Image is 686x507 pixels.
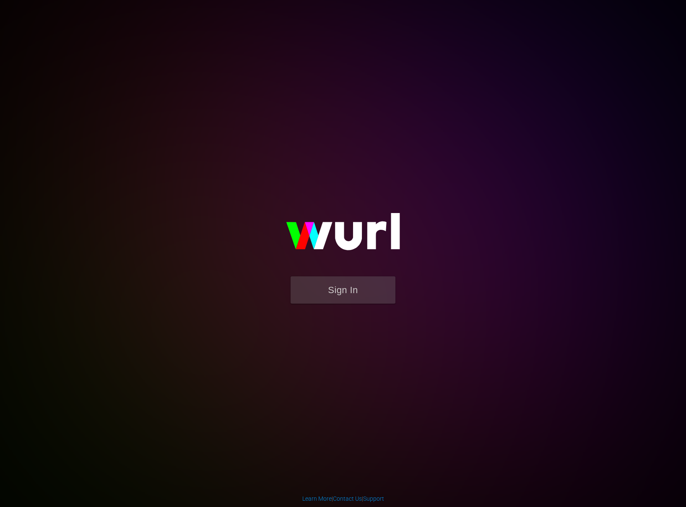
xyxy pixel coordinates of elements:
a: Learn More [302,495,332,502]
a: Support [363,495,384,502]
button: Sign In [291,276,395,304]
a: Contact Us [333,495,362,502]
img: wurl-logo-on-black-223613ac3d8ba8fe6dc639794a292ebdb59501304c7dfd60c99c58986ef67473.svg [259,195,427,276]
div: | | [302,494,384,503]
